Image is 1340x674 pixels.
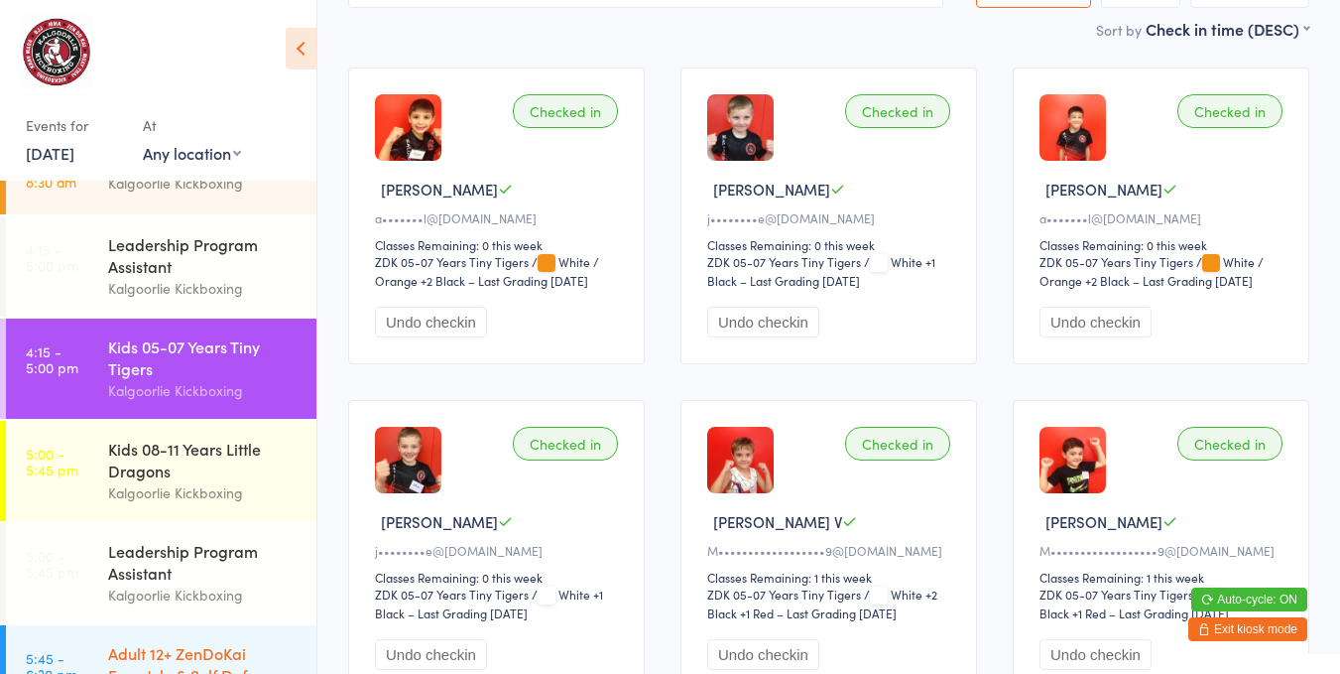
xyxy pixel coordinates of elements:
[707,586,861,603] div: ZDK 05-07 Years Tiny Tigers
[108,379,300,402] div: Kalgoorlie Kickboxing
[1039,307,1152,337] button: Undo checkin
[108,172,300,195] div: Kalgoorlie Kickboxing
[1191,588,1307,611] button: Auto-cycle: ON
[375,307,487,337] button: Undo checkin
[108,481,300,504] div: Kalgoorlie Kickboxing
[1096,20,1142,40] label: Sort by
[375,639,487,670] button: Undo checkin
[108,277,300,300] div: Kalgoorlie Kickboxing
[381,511,498,532] span: [PERSON_NAME]
[1188,617,1307,641] button: Exit kiosk mode
[6,523,316,623] a: 5:00 -5:45 pmLeadership Program AssistantKalgoorlie Kickboxing
[707,307,819,337] button: Undo checkin
[707,639,819,670] button: Undo checkin
[713,179,830,200] span: [PERSON_NAME]
[108,233,300,277] div: Leadership Program Assistant
[707,209,956,226] div: j••••••••e@[DOMAIN_NAME]
[1039,94,1106,161] img: image1724466161.png
[108,336,300,379] div: Kids 05-07 Years Tiny Tigers
[1039,639,1152,670] button: Undo checkin
[381,179,498,200] span: [PERSON_NAME]
[1039,209,1288,226] div: a•••••••l@[DOMAIN_NAME]
[20,15,93,89] img: Kalgoorlie Kickboxing
[707,236,956,253] div: Classes Remaining: 0 this week
[375,427,441,493] img: image1755853134.png
[707,569,956,586] div: Classes Remaining: 1 this week
[1039,542,1288,559] div: M••••••••••••••••••9@[DOMAIN_NAME]
[713,511,842,532] span: [PERSON_NAME] V
[26,548,78,580] time: 5:00 - 5:45 pm
[26,158,76,190] time: 7:30 - 8:30 am
[375,236,624,253] div: Classes Remaining: 0 this week
[845,94,950,128] div: Checked in
[26,109,123,142] div: Events for
[6,421,316,521] a: 5:00 -5:45 pmKids 08-11 Years Little DragonsKalgoorlie Kickboxing
[26,343,78,375] time: 4:15 - 5:00 pm
[108,584,300,607] div: Kalgoorlie Kickboxing
[143,109,241,142] div: At
[707,253,861,270] div: ZDK 05-07 Years Tiny Tigers
[1146,18,1309,40] div: Check in time (DESC)
[26,446,78,477] time: 5:00 - 5:45 pm
[26,241,78,273] time: 4:15 - 5:00 pm
[375,209,624,226] div: a•••••••l@[DOMAIN_NAME]
[143,142,241,164] div: Any location
[26,142,74,164] a: [DATE]
[375,542,624,559] div: j••••••••e@[DOMAIN_NAME]
[375,253,529,270] div: ZDK 05-07 Years Tiny Tigers
[108,438,300,481] div: Kids 08-11 Years Little Dragons
[1045,511,1162,532] span: [PERSON_NAME]
[707,94,774,161] img: image1755853196.png
[1039,236,1288,253] div: Classes Remaining: 0 this week
[1039,253,1193,270] div: ZDK 05-07 Years Tiny Tigers
[707,427,774,493] img: image1741597615.png
[1039,569,1288,586] div: Classes Remaining: 1 this week
[375,586,529,603] div: ZDK 05-07 Years Tiny Tigers
[845,427,950,461] div: Checked in
[375,569,624,586] div: Classes Remaining: 0 this week
[1177,427,1282,461] div: Checked in
[1039,586,1193,603] div: ZDK 05-07 Years Tiny Tigers
[108,540,300,584] div: Leadership Program Assistant
[707,542,956,559] div: M••••••••••••••••••9@[DOMAIN_NAME]
[1045,179,1162,200] span: [PERSON_NAME]
[6,216,316,317] a: 4:15 -5:00 pmLeadership Program AssistantKalgoorlie Kickboxing
[6,319,316,419] a: 4:15 -5:00 pmKids 05-07 Years Tiny TigersKalgoorlie Kickboxing
[513,427,618,461] div: Checked in
[375,94,441,161] img: image1723626249.png
[1039,427,1106,493] img: image1741597630.png
[513,94,618,128] div: Checked in
[1177,94,1282,128] div: Checked in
